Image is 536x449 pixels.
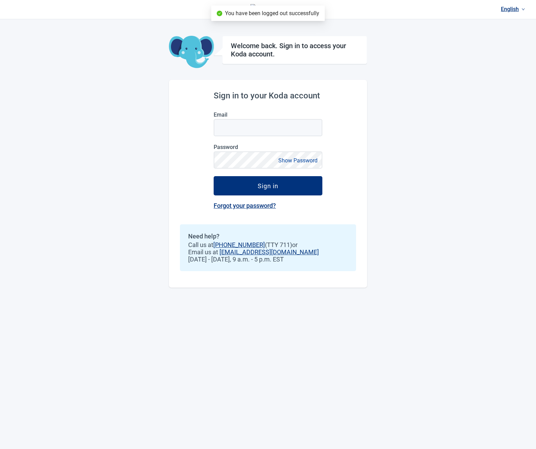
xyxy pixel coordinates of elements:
span: [DATE] - [DATE], 9 a.m. - 5 p.m. EST [188,256,348,263]
div: Sign in [258,182,278,189]
span: You have been logged out successfully [225,10,319,17]
h1: Welcome back. Sign in to access your Koda account. [231,42,358,58]
span: check-circle [217,11,222,16]
img: Koda Elephant [169,36,214,69]
img: Koda Health [250,4,286,15]
label: Password [214,144,322,150]
h2: Need help? [188,233,348,240]
a: [PHONE_NUMBER] [213,241,265,248]
label: Email [214,111,322,118]
button: Sign in [214,176,322,195]
a: [EMAIL_ADDRESS][DOMAIN_NAME] [219,248,319,256]
a: Forgot your password? [214,202,276,209]
h2: Sign in to your Koda account [214,91,322,100]
button: Show Password [276,156,320,165]
span: down [522,8,525,11]
span: Call us at (TTY 711) or [188,241,348,248]
main: Main content [169,19,367,288]
a: Current language: English [498,3,528,15]
span: Email us at [188,248,348,256]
